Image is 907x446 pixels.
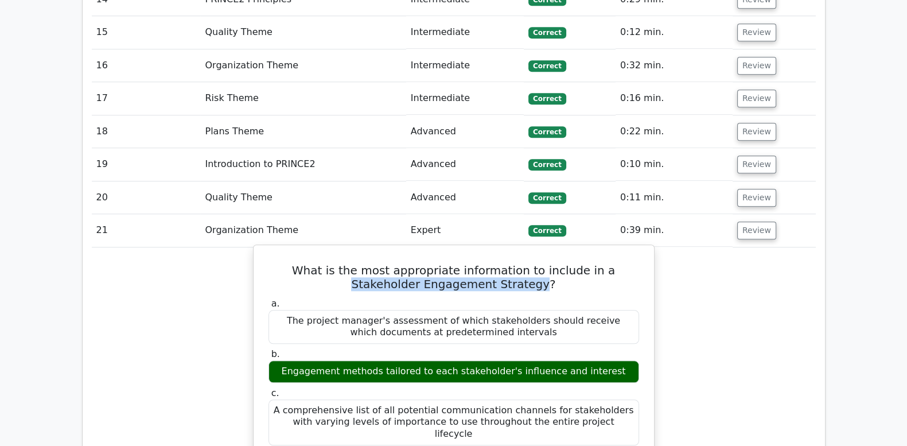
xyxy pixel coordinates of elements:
[616,181,733,214] td: 0:11 min.
[737,90,776,107] button: Review
[200,49,406,82] td: Organization Theme
[737,57,776,75] button: Review
[528,27,566,38] span: Correct
[268,400,639,445] div: A comprehensive list of all potential communication channels for stakeholders with varying levels...
[268,360,639,383] div: Engagement methods tailored to each stakeholder's influence and interest
[200,82,406,115] td: Risk Theme
[200,115,406,148] td: Plans Theme
[268,310,639,344] div: The project manager's assessment of which stakeholders should receive which documents at predeter...
[406,49,524,82] td: Intermediate
[737,156,776,173] button: Review
[616,214,733,247] td: 0:39 min.
[528,93,566,104] span: Correct
[92,49,201,82] td: 16
[406,214,524,247] td: Expert
[271,298,280,309] span: a.
[528,126,566,138] span: Correct
[200,16,406,49] td: Quality Theme
[528,225,566,236] span: Correct
[616,115,733,148] td: 0:22 min.
[92,115,201,148] td: 18
[92,181,201,214] td: 20
[616,49,733,82] td: 0:32 min.
[406,16,524,49] td: Intermediate
[616,148,733,181] td: 0:10 min.
[92,214,201,247] td: 21
[528,60,566,72] span: Correct
[200,181,406,214] td: Quality Theme
[92,82,201,115] td: 17
[406,181,524,214] td: Advanced
[271,348,280,359] span: b.
[267,263,640,291] h5: What is the most appropriate information to include in a Stakeholder Engagement Strategy?
[406,82,524,115] td: Intermediate
[737,123,776,141] button: Review
[737,222,776,239] button: Review
[200,214,406,247] td: Organization Theme
[92,16,201,49] td: 15
[616,82,733,115] td: 0:16 min.
[528,159,566,170] span: Correct
[616,16,733,49] td: 0:12 min.
[737,24,776,41] button: Review
[528,192,566,204] span: Correct
[200,148,406,181] td: Introduction to PRINCE2
[92,148,201,181] td: 19
[737,189,776,207] button: Review
[271,387,279,398] span: c.
[406,148,524,181] td: Advanced
[406,115,524,148] td: Advanced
